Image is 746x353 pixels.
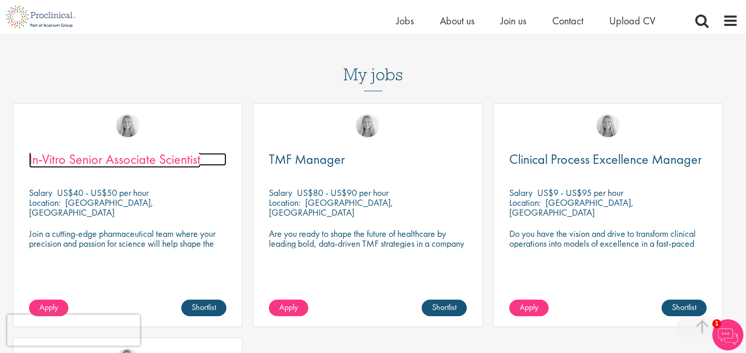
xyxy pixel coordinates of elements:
[509,150,702,168] span: Clinical Process Excellence Manager
[520,302,538,313] span: Apply
[116,114,139,137] img: Shannon Briggs
[509,196,634,218] p: [GEOGRAPHIC_DATA], [GEOGRAPHIC_DATA]
[609,14,655,27] a: Upload CV
[29,187,52,199] span: Salary
[29,196,61,208] span: Location:
[269,196,393,218] p: [GEOGRAPHIC_DATA], [GEOGRAPHIC_DATA]
[7,315,140,346] iframe: reCAPTCHA
[509,229,707,258] p: Do you have the vision and drive to transform clinical operations into models of excellence in a ...
[537,187,623,199] p: US$9 - US$95 per hour
[269,153,466,166] a: TMF Manager
[440,14,475,27] a: About us
[57,187,149,199] p: US$40 - US$50 per hour
[8,66,738,83] h3: My jobs
[552,14,583,27] a: Contact
[356,114,379,137] img: Shannon Briggs
[712,319,721,328] span: 1
[269,300,308,316] a: Apply
[297,187,389,199] p: US$80 - US$90 per hour
[29,196,153,218] p: [GEOGRAPHIC_DATA], [GEOGRAPHIC_DATA]
[422,300,467,316] a: Shortlist
[509,153,707,166] a: Clinical Process Excellence Manager
[269,150,345,168] span: TMF Manager
[269,187,292,199] span: Salary
[181,300,226,316] a: Shortlist
[269,229,466,258] p: Are you ready to shape the future of healthcare by leading bold, data-driven TMF strategies in a ...
[29,300,68,316] a: Apply
[29,150,200,168] span: In-Vitro Senior Associate Scientist
[662,300,707,316] a: Shortlist
[596,114,620,137] img: Shannon Briggs
[500,14,526,27] a: Join us
[279,302,298,313] span: Apply
[509,196,541,208] span: Location:
[509,300,549,316] a: Apply
[712,319,743,350] img: Chatbot
[29,229,226,258] p: Join a cutting-edge pharmaceutical team where your precision and passion for science will help sh...
[509,187,533,199] span: Salary
[39,302,58,313] span: Apply
[269,196,300,208] span: Location:
[29,153,226,166] a: In-Vitro Senior Associate Scientist
[396,14,414,27] a: Jobs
